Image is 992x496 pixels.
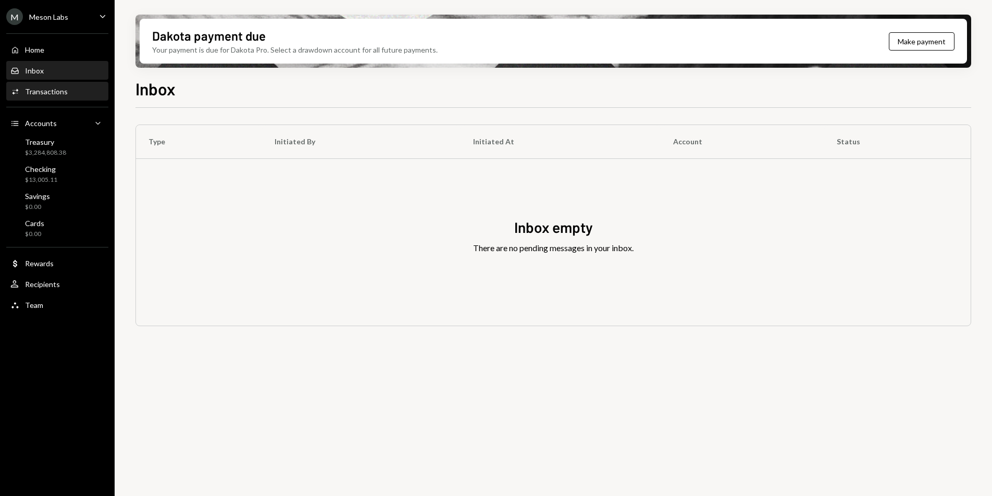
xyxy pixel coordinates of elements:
[824,125,971,158] th: Status
[6,275,108,293] a: Recipients
[473,242,634,254] div: There are no pending messages in your inbox.
[25,219,44,228] div: Cards
[25,230,44,239] div: $0.00
[6,295,108,314] a: Team
[6,8,23,25] div: M
[25,165,57,173] div: Checking
[25,148,66,157] div: $3,284,808.38
[461,125,661,158] th: Initiated At
[25,66,44,75] div: Inbox
[6,114,108,132] a: Accounts
[6,189,108,214] a: Savings$0.00
[29,13,68,21] div: Meson Labs
[136,125,262,158] th: Type
[661,125,824,158] th: Account
[25,138,66,146] div: Treasury
[25,176,57,184] div: $13,005.11
[6,82,108,101] a: Transactions
[152,27,266,44] div: Dakota payment due
[6,254,108,272] a: Rewards
[25,203,50,212] div: $0.00
[6,216,108,241] a: Cards$0.00
[262,125,461,158] th: Initiated By
[25,301,43,309] div: Team
[6,162,108,187] a: Checking$13,005.11
[25,45,44,54] div: Home
[6,61,108,80] a: Inbox
[25,259,54,268] div: Rewards
[135,78,176,99] h1: Inbox
[25,280,60,289] div: Recipients
[6,134,108,159] a: Treasury$3,284,808.38
[152,44,438,55] div: Your payment is due for Dakota Pro. Select a drawdown account for all future payments.
[6,40,108,59] a: Home
[514,217,593,238] div: Inbox empty
[25,119,57,128] div: Accounts
[25,192,50,201] div: Savings
[25,87,68,96] div: Transactions
[889,32,954,51] button: Make payment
